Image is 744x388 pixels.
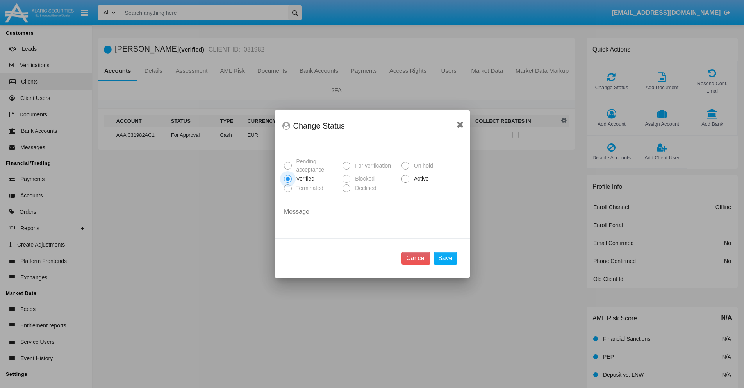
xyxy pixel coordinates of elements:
span: On hold [409,162,435,170]
div: Change Status [282,120,462,132]
button: Save [434,252,457,265]
span: Active [409,175,431,183]
button: Cancel [401,252,430,265]
span: Terminated [292,184,325,192]
span: For verification [350,162,393,170]
span: Pending acceptance [292,157,340,174]
span: Blocked [350,175,376,183]
span: Verified [292,175,317,183]
span: Declined [350,184,378,192]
